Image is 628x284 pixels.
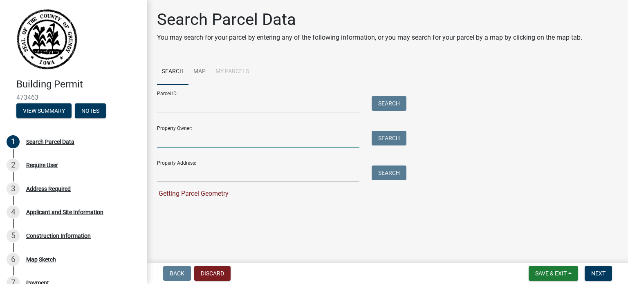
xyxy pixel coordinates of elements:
span: Save & Exit [535,270,567,277]
a: Search [157,59,188,85]
div: Map Sketch [26,257,56,262]
div: 5 [7,229,20,242]
div: Applicant and Site Information [26,209,103,215]
a: Map [188,59,211,85]
span: Back [170,270,184,277]
div: 4 [7,206,20,219]
button: Back [163,266,191,281]
h4: Building Permit [16,78,141,90]
div: Construction Information [26,233,91,239]
div: 1 [7,135,20,148]
button: Notes [75,103,106,118]
button: Discard [194,266,231,281]
wm-modal-confirm: Summary [16,108,72,114]
div: 3 [7,182,20,195]
div: Address Required [26,186,71,192]
span: Next [591,270,606,277]
button: Next [585,266,612,281]
img: Grundy County, Iowa [16,9,78,70]
wm-modal-confirm: Notes [75,108,106,114]
span: 473463 [16,94,131,101]
button: View Summary [16,103,72,118]
p: You may search for your parcel by entering any of the following information, or you may search fo... [157,33,582,42]
button: Search [372,96,406,111]
div: 6 [7,253,20,266]
div: Require User [26,162,58,168]
button: Save & Exit [529,266,578,281]
button: Search [372,131,406,145]
div: 2 [7,159,20,172]
span: Getting Parcel Geometry [157,190,229,197]
h1: Search Parcel Data [157,10,582,29]
div: Search Parcel Data [26,139,74,145]
button: Search [372,165,406,180]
